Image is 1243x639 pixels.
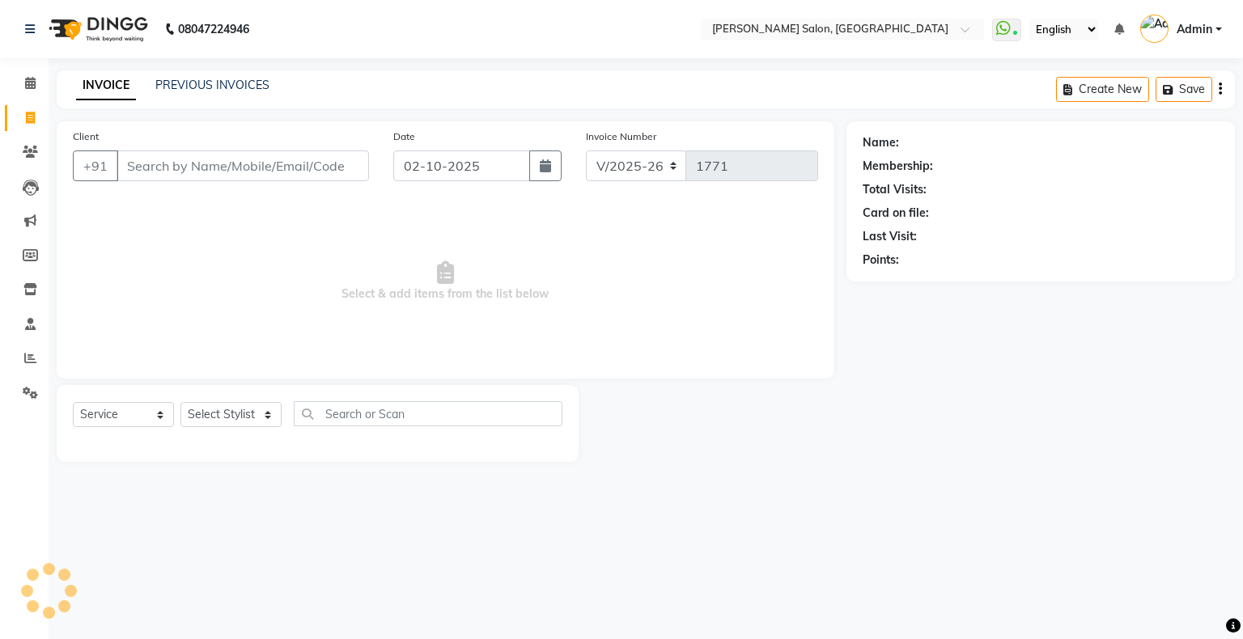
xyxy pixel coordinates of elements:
input: Search or Scan [294,401,562,426]
div: Card on file: [863,205,929,222]
button: +91 [73,150,118,181]
input: Search by Name/Mobile/Email/Code [117,150,369,181]
label: Invoice Number [586,129,656,144]
span: Admin [1177,21,1212,38]
div: Name: [863,134,899,151]
img: Admin [1140,15,1169,43]
img: logo [41,6,152,52]
span: Select & add items from the list below [73,201,818,362]
label: Client [73,129,99,144]
a: PREVIOUS INVOICES [155,78,269,92]
div: Membership: [863,158,933,175]
div: Points: [863,252,899,269]
button: Create New [1056,77,1149,102]
b: 08047224946 [178,6,249,52]
a: INVOICE [76,71,136,100]
button: Save [1156,77,1212,102]
div: Total Visits: [863,181,927,198]
label: Date [393,129,415,144]
div: Last Visit: [863,228,917,245]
